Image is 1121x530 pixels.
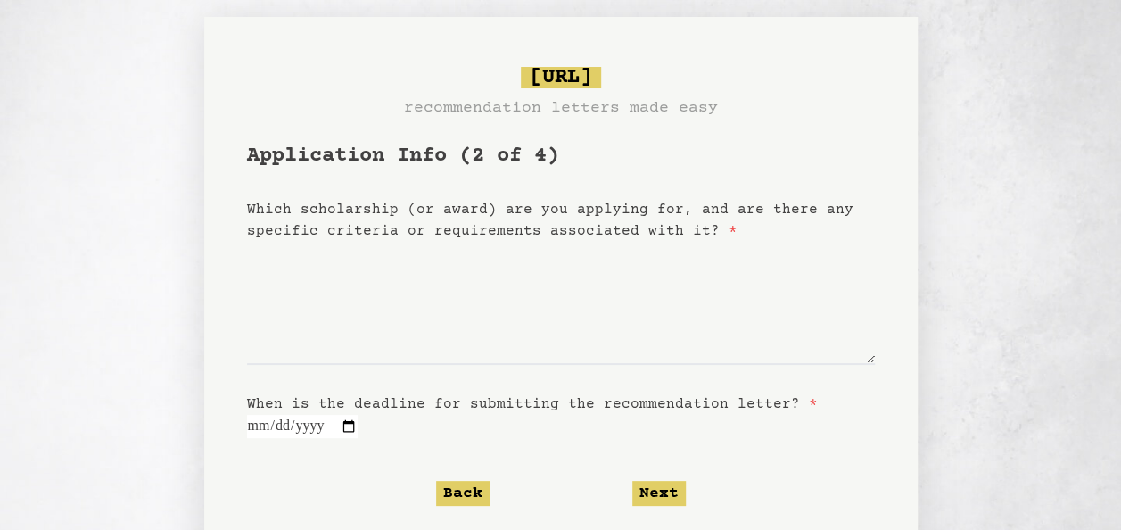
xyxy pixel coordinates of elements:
[247,396,818,412] label: When is the deadline for submitting the recommendation letter?
[247,142,875,170] h1: Application Info (2 of 4)
[521,67,601,88] span: [URL]
[404,95,718,120] h3: recommendation letters made easy
[247,202,853,239] label: Which scholarship (or award) are you applying for, and are there any specific criteria or require...
[632,481,686,506] button: Next
[436,481,490,506] button: Back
